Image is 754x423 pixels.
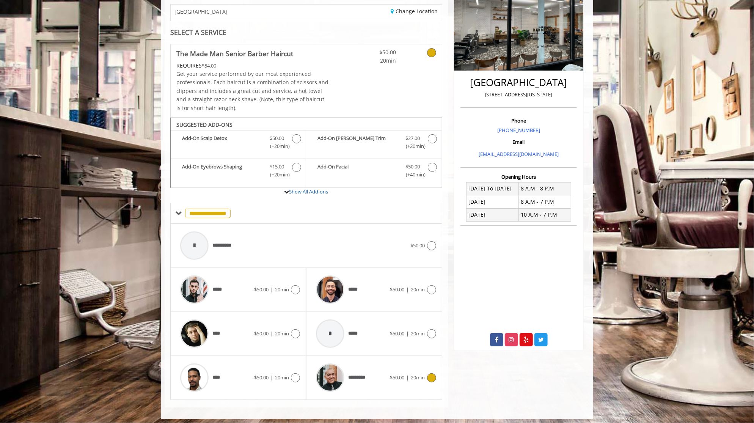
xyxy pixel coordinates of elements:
[467,208,519,221] td: [DATE]
[518,182,571,195] td: 8 A.M - 8 P.M
[467,182,519,195] td: [DATE] To [DATE]
[402,142,424,150] span: (+20min )
[351,57,396,65] span: 20min
[411,374,425,381] span: 20min
[289,188,328,195] a: Show All Add-ons
[170,29,442,36] div: SELECT A SERVICE
[390,330,405,337] span: $50.00
[275,286,289,293] span: 20min
[462,77,575,88] h2: [GEOGRAPHIC_DATA]
[317,134,398,150] b: Add-On [PERSON_NAME] Trim
[174,163,302,181] label: Add-On Eyebrows Shaping
[270,374,273,381] span: |
[176,62,202,69] span: This service needs some Advance to be paid before we block your appointment
[462,91,575,99] p: [STREET_ADDRESS][US_STATE]
[182,163,262,179] b: Add-On Eyebrows Shaping
[462,118,575,123] h3: Phone
[254,374,269,381] span: $50.00
[391,8,438,15] a: Change Location
[407,330,409,337] span: |
[518,208,571,221] td: 10 A.M - 7 P.M
[254,286,269,293] span: $50.00
[270,134,284,142] span: $50.00
[479,151,559,157] a: [EMAIL_ADDRESS][DOMAIN_NAME]
[518,195,571,208] td: 8 A.M - 7 P.M
[390,374,405,381] span: $50.00
[467,195,519,208] td: [DATE]
[411,242,425,249] span: $50.00
[176,121,232,128] b: SUGGESTED ADD-ONS
[176,70,329,112] p: Get your service performed by our most experienced professionals. Each haircut is a combination o...
[351,48,396,57] span: $50.00
[275,374,289,381] span: 20min
[411,286,425,293] span: 20min
[406,134,420,142] span: $27.00
[266,171,288,179] span: (+20min )
[310,134,438,152] label: Add-On Beard Trim
[270,163,284,171] span: $15.00
[170,118,442,188] div: The Made Man Senior Barber Haircut Add-onS
[182,134,262,150] b: Add-On Scalp Detox
[406,163,420,171] span: $50.00
[460,174,577,179] h3: Opening Hours
[174,134,302,152] label: Add-On Scalp Detox
[411,330,425,337] span: 20min
[462,139,575,145] h3: Email
[266,142,288,150] span: (+20min )
[275,330,289,337] span: 20min
[254,330,269,337] span: $50.00
[497,127,540,134] a: [PHONE_NUMBER]
[176,61,329,70] div: $54.00
[310,163,438,181] label: Add-On Facial
[174,9,228,14] span: [GEOGRAPHIC_DATA]
[317,163,398,179] b: Add-On Facial
[390,286,405,293] span: $50.00
[407,286,409,293] span: |
[402,171,424,179] span: (+40min )
[407,374,409,381] span: |
[176,48,293,59] b: The Made Man Senior Barber Haircut
[270,330,273,337] span: |
[270,286,273,293] span: |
